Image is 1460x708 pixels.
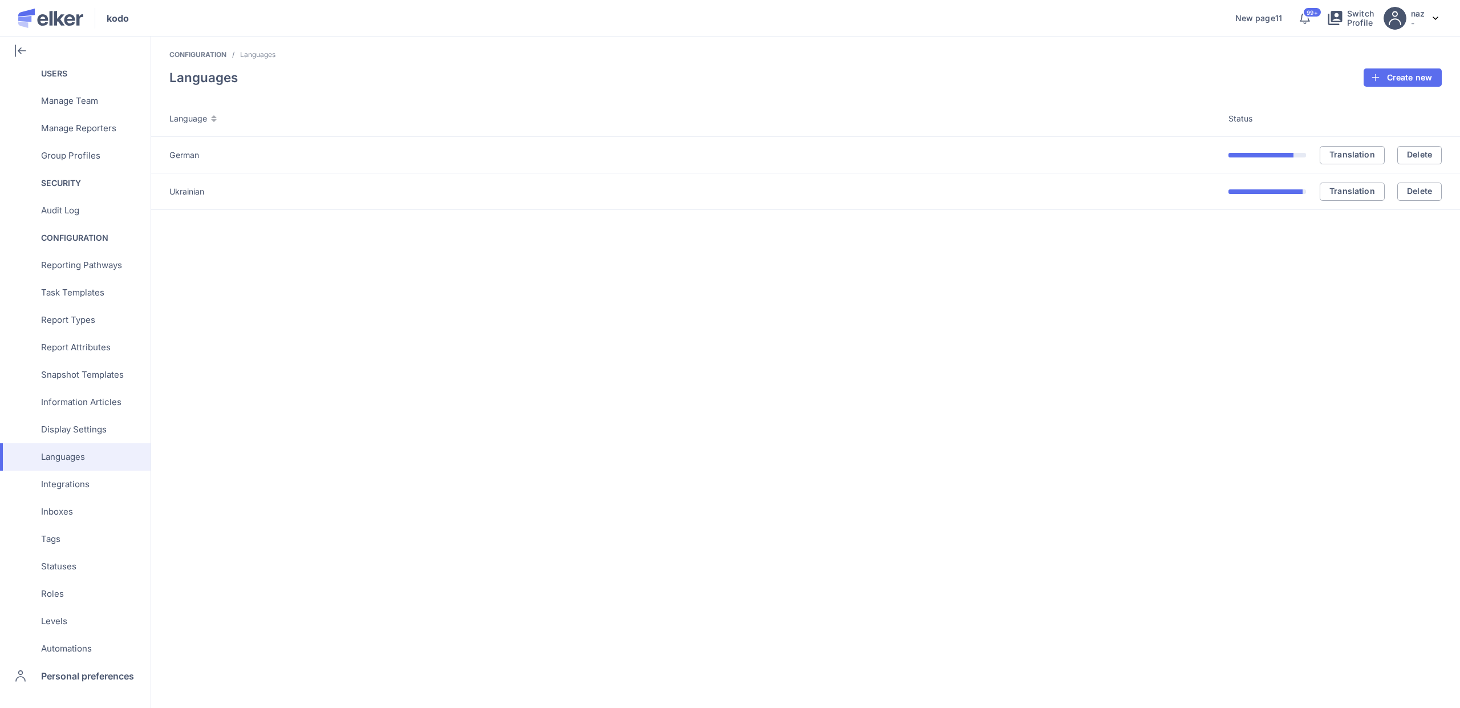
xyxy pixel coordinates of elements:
[41,525,60,553] span: Tags
[41,389,121,416] span: Information Articles
[41,361,124,389] span: Snapshot Templates
[1411,9,1425,18] h5: naz
[41,142,100,169] span: Group Profiles
[41,553,76,580] span: Statuses
[169,149,1228,161] div: German
[41,443,85,471] span: Languages
[41,252,122,279] span: Reporting Pathways
[41,334,111,361] span: Report Attributes
[41,306,95,334] span: Report Types
[1235,14,1282,23] a: New page11
[41,197,79,224] span: Audit Log
[1228,113,1306,124] div: Status
[1329,187,1375,195] span: Translation
[18,9,83,28] img: Elker
[41,498,73,525] span: Inboxes
[1384,7,1406,30] img: avatar
[1433,17,1438,20] img: svg%3e
[41,662,134,690] span: Personal preferences
[169,186,1228,197] div: Ukrainian
[41,416,107,443] span: Display Settings
[1329,151,1375,159] span: Translation
[169,70,238,85] h4: Languages
[1364,68,1442,87] button: Create new
[41,279,104,306] span: Task Templates
[1320,183,1385,201] button: Translation
[41,87,98,115] span: Manage Team
[169,50,226,59] li: Configuration
[1397,183,1442,201] button: Delete
[169,113,1228,124] div: Language
[41,115,116,142] span: Manage Reporters
[107,11,129,25] span: kodo
[1347,9,1374,27] span: Switch Profile
[41,608,67,635] span: Levels
[41,635,92,662] span: Automations
[240,50,275,59] li: Languages
[1397,146,1442,164] button: Delete
[41,471,90,498] span: Integrations
[41,580,64,608] span: Roles
[1387,74,1432,82] span: Create new
[1320,146,1385,164] button: Translation
[1407,187,1432,195] span: Delete
[232,50,234,59] li: /
[1307,10,1317,15] span: 99+
[1411,18,1425,28] p: -
[1407,151,1432,159] span: Delete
